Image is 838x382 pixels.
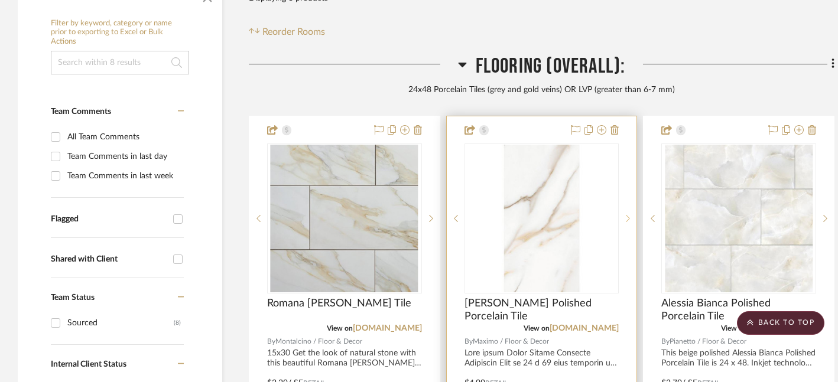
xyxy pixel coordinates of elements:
img: Alessia Bianca Polished Porcelain Tile [665,145,813,292]
span: Internal Client Status [51,360,126,368]
input: Search within 8 results [51,51,189,74]
a: [DOMAIN_NAME] [550,324,619,332]
span: View on [327,325,353,332]
img: Leida Bianco Polished Porcelain Tile [467,145,615,292]
scroll-to-top-button: BACK TO TOP [737,311,824,335]
div: Team Comments in last week [67,166,181,185]
span: Flooring (overall): [476,54,626,79]
div: 0 [662,144,816,293]
span: View on [721,325,747,332]
span: Team Status [51,293,95,302]
span: [PERSON_NAME] Polished Porcelain Tile [465,297,619,323]
div: 24x48 Porcelain Tiles (grey and gold veins) OR LVP (greater than 6-7 mm) [249,84,834,97]
span: By [661,336,670,347]
span: Team Comments [51,107,111,116]
div: 1 [465,144,619,293]
div: Flagged [51,214,167,224]
span: By [465,336,473,347]
div: Team Comments in last day [67,147,181,166]
span: Montalcino / Floor & Decor [275,336,362,347]
button: Reorder Rooms [249,25,325,39]
span: Maximo / Floor & Decor [473,336,549,347]
span: Pianetto / Floor & Decor [670,336,746,347]
span: Romana [PERSON_NAME] Tile [267,297,411,310]
span: View on [524,325,550,332]
div: Shared with Client [51,254,167,265]
span: Alessia Bianca Polished Porcelain Tile [661,297,816,323]
div: Sourced [67,314,174,332]
span: Reorder Rooms [262,25,325,39]
div: All Team Comments [67,128,181,146]
h6: Filter by keyword, category or name prior to exporting to Excel or Bulk Actions [51,19,189,47]
div: (8) [174,314,181,332]
a: [DOMAIN_NAME] [353,324,422,332]
img: Romana Bianca Porcelain Tile [271,145,418,292]
div: 0 [268,144,421,293]
span: By [267,336,275,347]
